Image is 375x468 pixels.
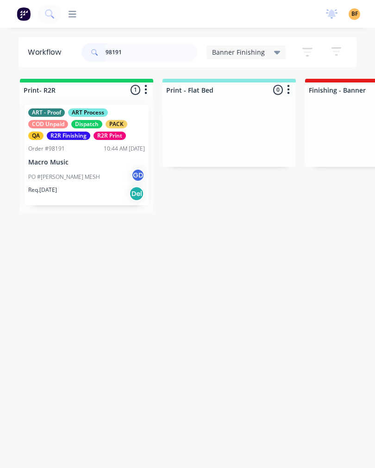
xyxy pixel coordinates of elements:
div: ART - ProofART ProcessCOD UnpaidDispatchPACKQAR2R FinishingR2R PrintOrder #9819110:44 AM [DATE]Ma... [25,105,149,205]
img: Factory [17,7,31,21]
div: QA [28,132,44,140]
div: COD Unpaid [28,120,68,128]
div: R2R Finishing [47,132,90,140]
div: ART - Proof [28,108,65,117]
p: PO #[PERSON_NAME] MESH [28,173,100,181]
div: ART Process [68,108,108,117]
div: Del [129,186,144,201]
p: Req. [DATE] [28,186,57,194]
div: Order #98191 [28,145,65,153]
div: GD [131,168,145,182]
div: 10:44 AM [DATE] [104,145,145,153]
input: Search for orders... [106,43,197,62]
span: BF [351,10,358,18]
div: Workflow [28,47,66,58]
div: Dispatch [71,120,102,128]
div: PACK [106,120,127,128]
div: R2R Print [94,132,126,140]
span: Banner Finishing [212,47,265,57]
p: Macro Music [28,158,145,166]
